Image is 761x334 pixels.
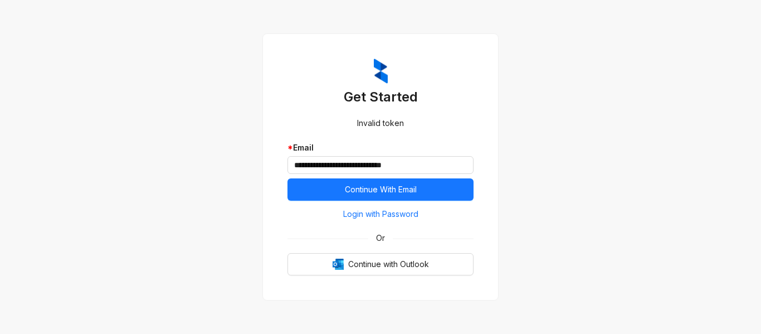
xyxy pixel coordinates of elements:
[287,142,474,154] div: Email
[287,117,474,129] div: Invalid token
[333,259,344,270] img: Outlook
[348,258,429,270] span: Continue with Outlook
[368,232,393,244] span: Or
[287,178,474,201] button: Continue With Email
[287,88,474,106] h3: Get Started
[345,183,417,196] span: Continue With Email
[343,208,418,220] span: Login with Password
[374,59,388,84] img: ZumaIcon
[287,205,474,223] button: Login with Password
[287,253,474,275] button: OutlookContinue with Outlook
